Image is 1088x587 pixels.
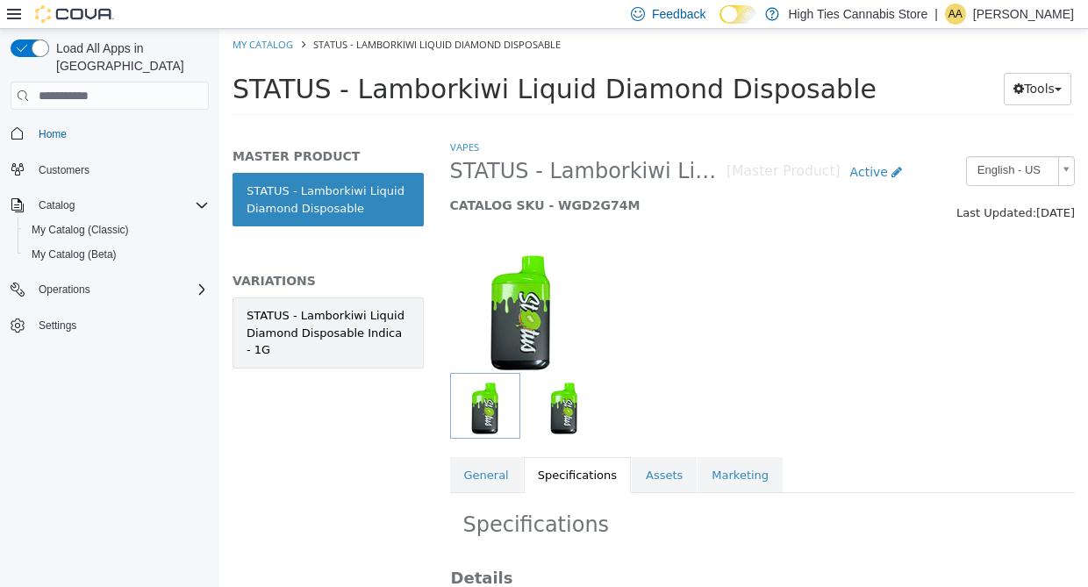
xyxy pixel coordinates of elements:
[35,5,114,23] img: Cova
[478,428,563,465] a: Marketing
[784,44,852,76] button: Tools
[25,244,209,265] span: My Catalog (Beta)
[4,157,216,183] button: Customers
[94,9,341,22] span: STATUS - Lamborkiwi Liquid Diamond Disposable
[32,247,117,261] span: My Catalog (Beta)
[232,539,855,559] h3: Details
[4,120,216,146] button: Home
[32,315,83,336] a: Settings
[507,136,621,150] small: [Master Product]
[39,127,67,141] span: Home
[32,279,97,300] button: Operations
[231,168,693,184] h5: CATALOG SKU - WGD2G74M
[4,277,216,302] button: Operations
[32,159,209,181] span: Customers
[32,124,74,145] a: Home
[39,319,76,333] span: Settings
[39,198,75,212] span: Catalog
[748,128,832,155] span: English - US
[13,9,74,22] a: My Catalog
[49,39,209,75] span: Load All Apps in [GEOGRAPHIC_DATA]
[304,428,412,465] a: Specifications
[32,279,209,300] span: Operations
[948,4,963,25] span: AA
[13,45,657,75] span: STATUS - Lamborkiwi Liquid Diamond Disposable
[934,4,938,25] p: |
[32,195,82,216] button: Catalog
[4,193,216,218] button: Catalog
[13,119,204,135] h5: MASTER PRODUCT
[244,483,843,510] h2: Specifications
[719,24,720,25] span: Dark Mode
[13,244,204,260] h5: VARIATIONS
[412,428,477,465] a: Assets
[631,136,669,150] span: Active
[25,219,136,240] a: My Catalog (Classic)
[18,242,216,267] button: My Catalog (Beta)
[788,4,927,25] p: High Ties Cannabis Store
[719,5,756,24] input: Dark Mode
[32,223,129,237] span: My Catalog (Classic)
[32,122,209,144] span: Home
[231,129,508,156] span: STATUS - Lamborkiwi Liquid Diamond Disposable
[11,113,209,383] nav: Complex example
[737,177,817,190] span: Last Updated:
[231,111,260,125] a: Vapes
[4,312,216,338] button: Settings
[18,218,216,242] button: My Catalog (Classic)
[945,4,966,25] div: Alexis Atkinson
[817,177,855,190] span: [DATE]
[25,219,209,240] span: My Catalog (Classic)
[231,212,373,344] img: 150
[39,283,90,297] span: Operations
[25,244,124,265] a: My Catalog (Beta)
[32,195,209,216] span: Catalog
[32,314,209,336] span: Settings
[32,160,97,181] a: Customers
[13,144,204,197] a: STATUS - Lamborkiwi Liquid Diamond Disposable
[231,428,304,465] a: General
[39,163,89,177] span: Customers
[27,278,190,330] div: STATUS - Lamborkiwi Liquid Diamond Disposable Indica - 1G
[652,5,705,23] span: Feedback
[747,127,855,157] a: English - US
[973,4,1074,25] p: [PERSON_NAME]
